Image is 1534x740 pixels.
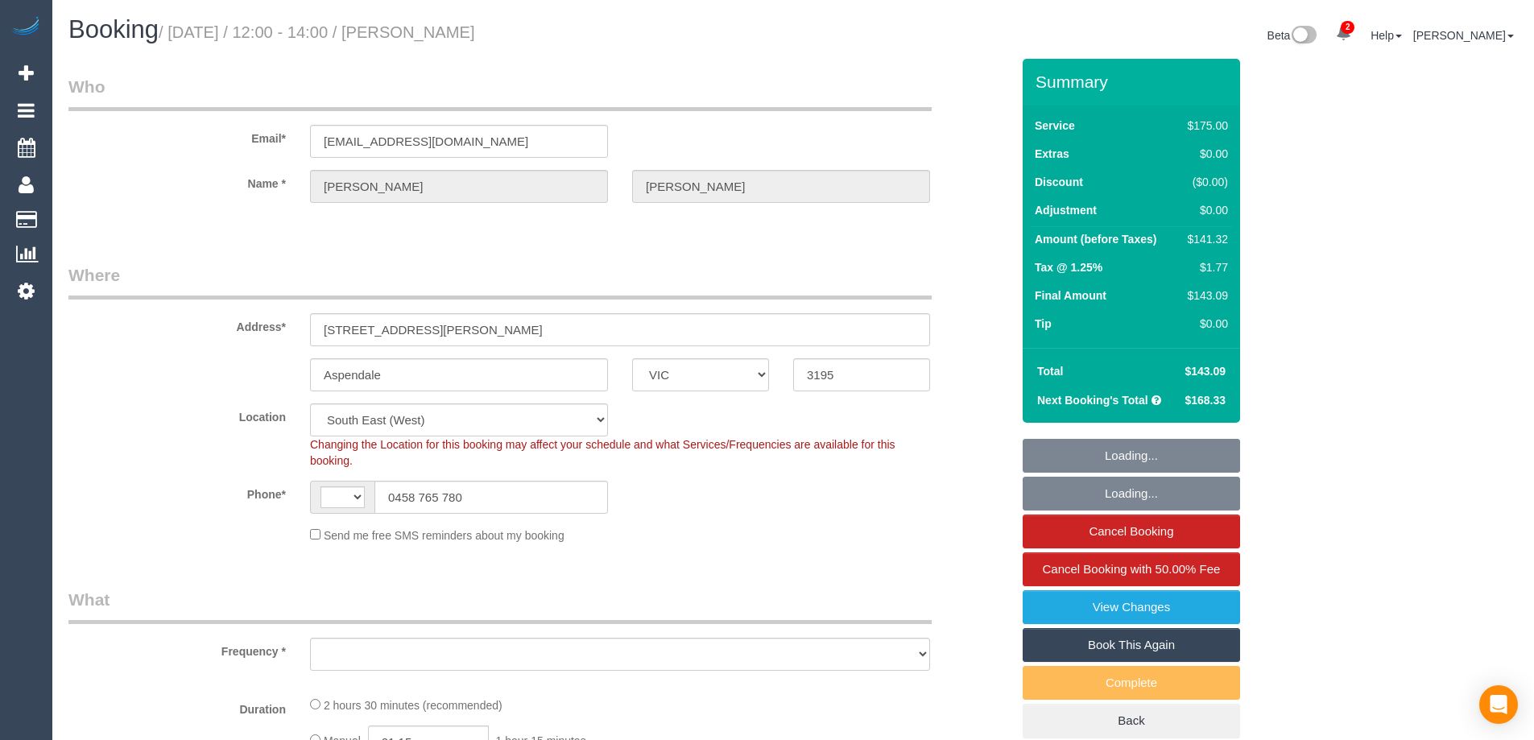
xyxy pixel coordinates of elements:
[68,75,932,111] legend: Who
[1181,202,1228,218] div: $0.00
[793,358,930,391] input: Post Code*
[1479,685,1518,724] div: Open Intercom Messenger
[1413,29,1514,42] a: [PERSON_NAME]
[1181,316,1228,332] div: $0.00
[68,263,932,300] legend: Where
[1037,365,1063,378] strong: Total
[1035,287,1106,304] label: Final Amount
[56,403,298,425] label: Location
[1035,146,1069,162] label: Extras
[1181,231,1228,247] div: $141.32
[1035,231,1156,247] label: Amount (before Taxes)
[1035,202,1097,218] label: Adjustment
[1023,552,1240,586] a: Cancel Booking with 50.00% Fee
[1328,16,1359,52] a: 2
[68,588,932,624] legend: What
[310,170,608,203] input: First Name*
[324,529,564,542] span: Send me free SMS reminders about my booking
[1035,174,1083,190] label: Discount
[159,23,475,41] small: / [DATE] / 12:00 - 14:00 / [PERSON_NAME]
[1035,259,1102,275] label: Tax @ 1.25%
[1371,29,1402,42] a: Help
[10,16,42,39] img: Automaid Logo
[1023,628,1240,662] a: Book This Again
[1023,704,1240,738] a: Back
[310,358,608,391] input: Suburb*
[1181,174,1228,190] div: ($0.00)
[1023,590,1240,624] a: View Changes
[1023,515,1240,548] a: Cancel Booking
[310,438,895,467] span: Changing the Location for this booking may affect your schedule and what Services/Frequencies are...
[56,125,298,147] label: Email*
[1185,365,1226,378] span: $143.09
[56,313,298,335] label: Address*
[1185,394,1226,407] span: $168.33
[1341,21,1354,34] span: 2
[1181,146,1228,162] div: $0.00
[1181,259,1228,275] div: $1.77
[1037,394,1148,407] strong: Next Booking's Total
[374,481,608,514] input: Phone*
[68,15,159,43] span: Booking
[324,699,502,712] span: 2 hours 30 minutes (recommended)
[1035,118,1075,134] label: Service
[56,696,298,717] label: Duration
[632,170,930,203] input: Last Name*
[1181,287,1228,304] div: $143.09
[56,481,298,502] label: Phone*
[1036,72,1232,91] h3: Summary
[1043,562,1221,576] span: Cancel Booking with 50.00% Fee
[1181,118,1228,134] div: $175.00
[1035,316,1052,332] label: Tip
[1267,29,1317,42] a: Beta
[310,125,608,158] input: Email*
[56,638,298,659] label: Frequency *
[1290,26,1317,47] img: New interface
[56,170,298,192] label: Name *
